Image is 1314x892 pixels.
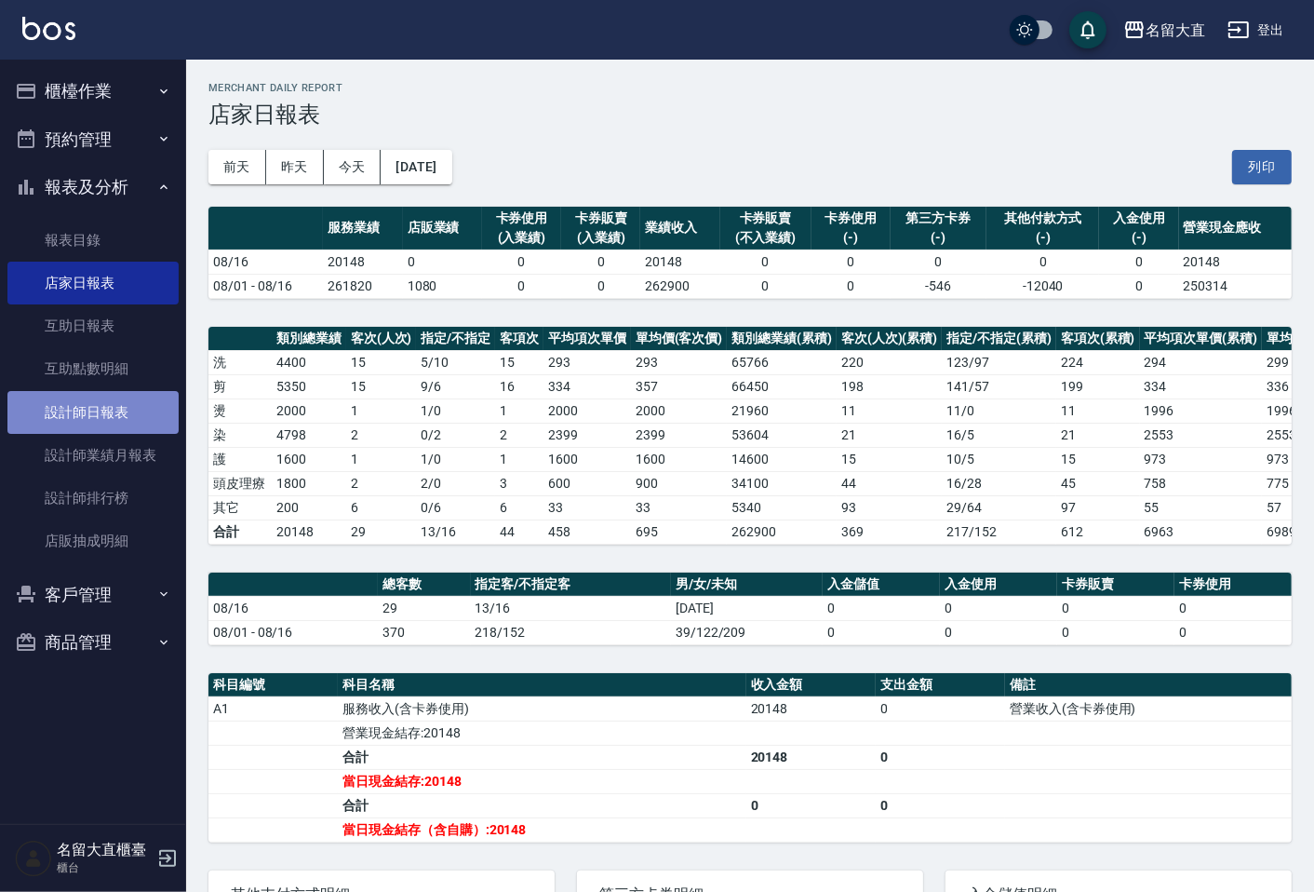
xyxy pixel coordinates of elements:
[208,207,1292,299] table: a dense table
[495,399,543,423] td: 1
[471,596,671,620] td: 13/16
[416,399,495,423] td: 1 / 0
[942,423,1056,447] td: 16 / 5
[208,250,323,274] td: 08/16
[381,150,451,184] button: [DATE]
[671,596,824,620] td: [DATE]
[727,327,837,351] th: 類別總業績(累積)
[378,620,470,644] td: 370
[416,374,495,399] td: 9 / 6
[471,573,671,597] th: 指定客/不指定客
[208,150,266,184] button: 前天
[940,620,1057,644] td: 0
[1099,250,1178,274] td: 0
[1140,495,1263,520] td: 55
[942,447,1056,471] td: 10 / 5
[1057,573,1174,597] th: 卡券販賣
[1140,423,1263,447] td: 2553
[876,793,1005,818] td: 0
[942,471,1056,495] td: 16 / 28
[15,840,52,877] img: Person
[346,495,417,520] td: 6
[631,327,728,351] th: 單均價(客次價)
[346,350,417,374] td: 15
[338,818,745,842] td: 當日現金結存（含自購）:20148
[272,327,346,351] th: 類別總業績
[543,350,631,374] td: 293
[876,696,1005,721] td: 0
[1057,596,1174,620] td: 0
[378,573,470,597] th: 總客數
[7,304,179,347] a: 互助日報表
[208,399,272,423] td: 燙
[631,399,728,423] td: 2000
[208,350,272,374] td: 洗
[837,447,943,471] td: 15
[1140,327,1263,351] th: 平均項次單價(累積)
[561,250,640,274] td: 0
[323,250,402,274] td: 20148
[7,477,179,520] a: 設計師排行榜
[7,219,179,262] a: 報表目錄
[346,423,417,447] td: 2
[876,673,1005,697] th: 支出金額
[727,423,837,447] td: 53604
[338,745,745,769] td: 合計
[403,250,482,274] td: 0
[495,327,543,351] th: 客項次
[7,520,179,562] a: 店販抽成明細
[1005,696,1292,721] td: 營業收入(含卡券使用)
[346,399,417,423] td: 1
[482,250,561,274] td: 0
[416,423,495,447] td: 0 / 2
[324,150,382,184] button: 今天
[7,618,179,667] button: 商品管理
[346,520,417,544] td: 29
[1104,209,1173,228] div: 入金使用
[1179,207,1292,250] th: 營業現金應收
[823,573,940,597] th: 入金儲值
[631,350,728,374] td: 293
[266,150,324,184] button: 昨天
[416,327,495,351] th: 指定/不指定
[727,447,837,471] td: 14600
[1140,399,1263,423] td: 1996
[272,495,346,520] td: 200
[272,447,346,471] td: 1600
[1179,250,1292,274] td: 20148
[7,347,179,390] a: 互助點數明細
[1116,11,1213,49] button: 名留大直
[1069,11,1106,48] button: save
[940,596,1057,620] td: 0
[640,207,719,250] th: 業績收入
[631,471,728,495] td: 900
[543,520,631,544] td: 458
[942,374,1056,399] td: 141 / 57
[543,374,631,399] td: 334
[7,391,179,434] a: 設計師日報表
[1056,374,1140,399] td: 199
[725,209,807,228] div: 卡券販賣
[566,209,636,228] div: 卡券販賣
[1104,228,1173,248] div: (-)
[1174,573,1292,597] th: 卡券使用
[566,228,636,248] div: (入業績)
[1056,520,1140,544] td: 612
[208,673,338,697] th: 科目編號
[891,250,986,274] td: 0
[942,495,1056,520] td: 29 / 64
[876,745,1005,769] td: 0
[208,620,378,644] td: 08/01 - 08/16
[495,447,543,471] td: 1
[720,250,811,274] td: 0
[1220,13,1292,47] button: 登出
[837,471,943,495] td: 44
[720,274,811,298] td: 0
[208,596,378,620] td: 08/16
[1174,620,1292,644] td: 0
[811,274,891,298] td: 0
[346,471,417,495] td: 2
[631,495,728,520] td: 33
[1232,150,1292,184] button: 列印
[837,399,943,423] td: 11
